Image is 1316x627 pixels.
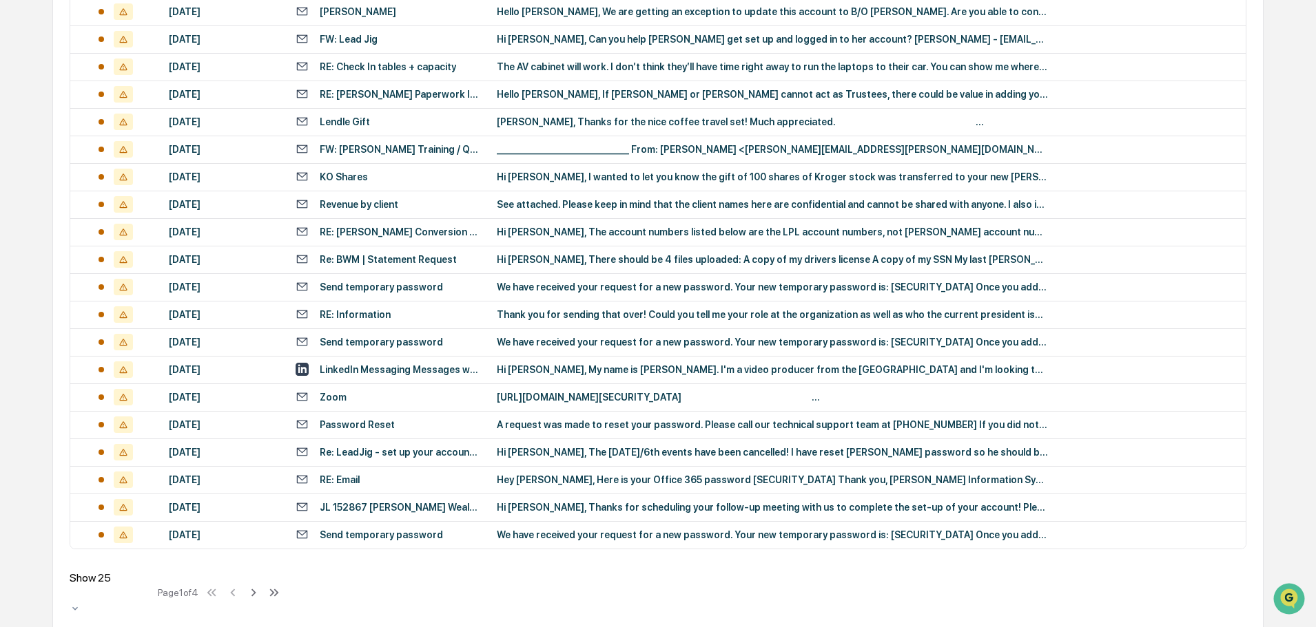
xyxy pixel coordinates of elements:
[320,116,370,127] div: Lendle Gift
[169,529,279,540] div: [DATE]
[320,529,443,540] div: Send temporary password
[320,337,443,348] div: Send temporary password
[169,6,279,17] div: [DATE]
[497,61,1048,72] div: The AV cabinet will work. I don’t think they’ll have time right away to run the laptops to their ...
[8,194,92,219] a: 🔎Data Lookup
[169,144,279,155] div: [DATE]
[14,29,251,51] p: How can we help?
[169,392,279,403] div: [DATE]
[14,105,39,130] img: 1746055101610-c473b297-6a78-478c-a979-82029cc54cd1
[497,116,1048,127] div: [PERSON_NAME], Thanks for the nice coffee travel set! Much appreciated. ‍ ‍ ‍ ‍ ‍ ‍ ‍ ‍ ‍ ‍ ‍ ‍ ‍...
[28,173,89,187] span: Preclearance
[169,61,279,72] div: [DATE]
[320,447,480,458] div: Re: LeadJig - set up your account for Client Appreciation
[47,105,226,119] div: Start new chat
[320,144,480,155] div: FW: [PERSON_NAME] Training / Q&A - Bernicke Wealth Management
[36,63,227,77] input: Clear
[497,447,1048,458] div: Hi [PERSON_NAME], The [DATE]/6th events have been cancelled! I have reset [PERSON_NAME] password ...
[497,281,1048,293] div: We have received your request for a new password. Your new temporary password is: [SECURITY_DATA]...
[497,226,1048,237] div: Hi [PERSON_NAME], The account numbers listed below are the LPL account numbers, not [PERSON_NAME]...
[169,364,279,375] div: [DATE]
[100,175,111,186] div: 🗄️
[114,173,171,187] span: Attestations
[14,201,25,212] div: 🔎
[320,89,480,100] div: RE: [PERSON_NAME] Paperwork Items
[28,200,87,213] span: Data Lookup
[320,226,480,237] div: RE: [PERSON_NAME] Conversion Accounts - Should be other accounts?
[169,474,279,485] div: [DATE]
[234,109,251,126] button: Start new chat
[497,6,1048,17] div: Hello [PERSON_NAME], We are getting an exception to update this account to B/O [PERSON_NAME]. Are...
[320,6,396,17] div: [PERSON_NAME]
[320,171,368,182] div: KO Shares
[320,392,347,403] div: Zoom
[497,171,1048,182] div: Hi [PERSON_NAME], I wanted to let you know the gift of 100 shares of Kroger stock was transferred...
[169,199,279,210] div: [DATE]
[169,419,279,430] div: [DATE]
[47,119,174,130] div: We're available if you need us!
[169,89,279,100] div: [DATE]
[169,309,279,320] div: [DATE]
[169,502,279,513] div: [DATE]
[169,34,279,45] div: [DATE]
[320,34,378,45] div: FW: Lead Jig
[497,364,1048,375] div: Hi [PERSON_NAME], My name is [PERSON_NAME]. I'm a video producer from the [GEOGRAPHIC_DATA] and I...
[169,171,279,182] div: [DATE]
[320,502,480,513] div: JL 152867 [PERSON_NAME] Wealth Management - Meeting with Vircom Customer Success - 30 Minutes
[169,116,279,127] div: [DATE]
[497,474,1048,485] div: Hey [PERSON_NAME], Here is your Office 365 password [SECURITY_DATA] Thank you, [PERSON_NAME] Info...
[169,447,279,458] div: [DATE]
[320,364,480,375] div: LinkedIn Messaging Messages with [PERSON_NAME]
[497,502,1048,513] div: Hi [PERSON_NAME], Thanks for scheduling your follow-up meeting with us to complete the set-up of ...
[169,226,279,237] div: [DATE]
[14,175,25,186] div: 🖐️
[320,199,398,210] div: Revenue by client
[8,168,94,193] a: 🖐️Preclearance
[97,233,167,244] a: Powered byPylon
[497,419,1048,430] div: A request was made to reset your password. Please call our technical support team at [PHONE_NUMBE...
[497,199,1048,210] div: See attached. Please keep in mind that the client names here are confidential and cannot be share...
[497,254,1048,265] div: Hi [PERSON_NAME], There should be 4 files uploaded: A copy of my drivers license A copy of my SSN...
[1272,582,1309,619] iframe: Open customer support
[497,34,1048,45] div: Hi [PERSON_NAME], Can you help [PERSON_NAME] get set up and logged in to her account? [PERSON_NAM...
[497,529,1048,540] div: We have received your request for a new password. Your new temporary password is: [SECURITY_DATA]...
[497,337,1048,348] div: We have received your request for a new password. Your new temporary password is: [SECURITY_DATA]...
[320,61,456,72] div: RE: Check In tables + capacity
[169,337,279,348] div: [DATE]
[169,281,279,293] div: [DATE]
[320,309,391,320] div: RE: Information
[497,309,1048,320] div: Thank you for sending that over! Could you tell me your role at the organization as well as who t...
[320,254,457,265] div: Re: BWM | Statement Request
[70,571,152,584] div: Show 25
[94,168,176,193] a: 🗄️Attestations
[320,474,360,485] div: RE: Email
[320,281,443,293] div: Send temporary password
[497,144,1048,155] div: ________________________________ From: [PERSON_NAME] <[PERSON_NAME][EMAIL_ADDRESS][PERSON_NAME][D...
[137,233,167,244] span: Pylon
[497,89,1048,100] div: Hello [PERSON_NAME], If [PERSON_NAME] or [PERSON_NAME] cannot act as Trustees, there could be val...
[158,587,198,598] div: Page 1 of 4
[169,254,279,265] div: [DATE]
[497,392,1048,403] div: [URL][DOMAIN_NAME][SECURITY_DATA] ‍ ‍ ‍ ‍ ‍ ‍ ‍ ‍ ‍ ‍ ‍ ‍ ‍ ‍ ‍ ‍ ‍ ‍ ‍ ‍ ‍ ‍ ‍ ‍ ‍ ‍ ‍ ‍ ‍ ‍ ‍ ‍...
[320,419,395,430] div: Password Reset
